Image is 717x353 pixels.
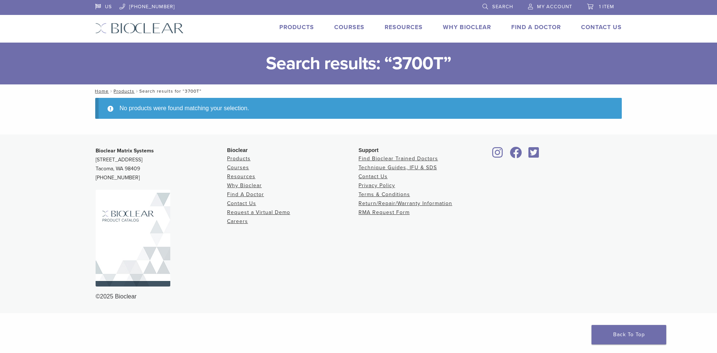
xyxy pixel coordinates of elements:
span: My Account [537,4,572,10]
a: Bioclear [490,151,506,159]
a: Return/Repair/Warranty Information [358,200,452,207]
p: [STREET_ADDRESS] Tacoma, WA 98409 [PHONE_NUMBER] [96,146,227,182]
a: RMA Request Form [358,209,410,216]
a: Careers [227,218,248,225]
a: Contact Us [227,200,256,207]
a: Products [227,155,251,162]
a: Courses [227,164,249,171]
a: Contact Us [581,24,622,31]
img: Bioclear [96,190,170,287]
a: Find Bioclear Trained Doctors [358,155,438,162]
span: Search [492,4,513,10]
div: ©2025 Bioclear [96,292,621,301]
a: Find A Doctor [511,24,561,31]
span: 1 item [599,4,614,10]
strong: Bioclear Matrix Systems [96,148,154,154]
a: Why Bioclear [443,24,491,31]
a: Why Bioclear [227,182,262,189]
span: Support [358,147,379,153]
a: Products [114,89,134,94]
a: Request a Virtual Demo [227,209,290,216]
a: Find A Doctor [227,191,264,198]
a: Terms & Conditions [358,191,410,198]
span: / [134,89,139,93]
a: Contact Us [358,173,388,180]
a: Home [93,89,109,94]
span: / [109,89,114,93]
a: Technique Guides, IFU & SDS [358,164,437,171]
a: Resources [385,24,423,31]
a: Courses [334,24,364,31]
a: Bioclear [526,151,541,159]
a: Resources [227,173,255,180]
span: Bioclear [227,147,248,153]
div: No products were found matching your selection. [95,98,622,119]
a: Back To Top [592,325,666,344]
nav: Search results for “3700T” [90,84,627,98]
img: Bioclear [95,23,184,34]
a: Bioclear [507,151,524,159]
a: Products [279,24,314,31]
a: Privacy Policy [358,182,395,189]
